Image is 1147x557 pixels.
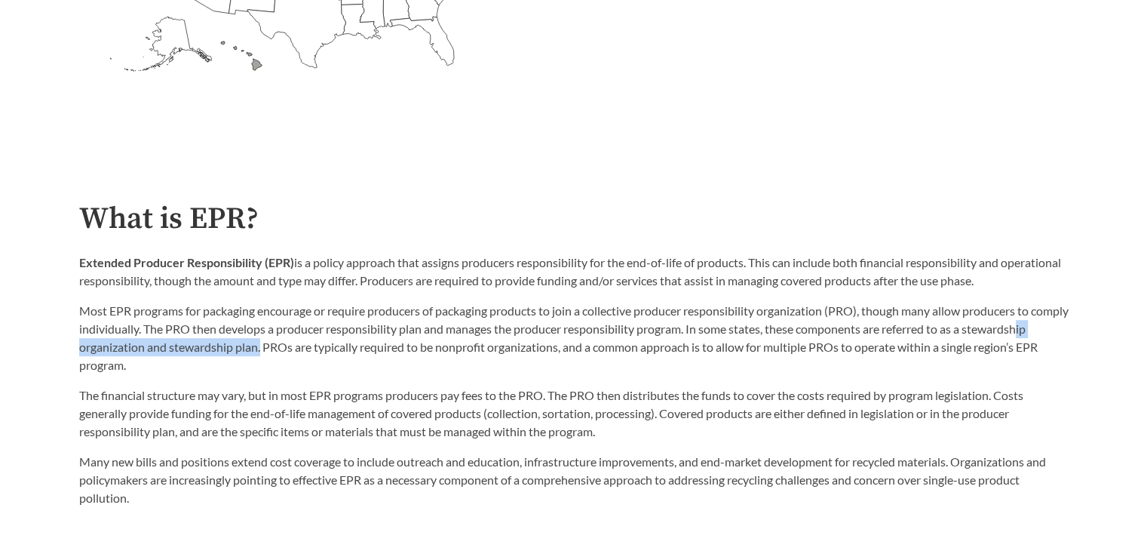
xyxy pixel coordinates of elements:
[79,453,1069,507] p: Many new bills and positions extend cost coverage to include outreach and education, infrastructu...
[79,254,1069,290] p: is a policy approach that assigns producers responsibility for the end-of-life of products. This ...
[79,255,294,269] strong: Extended Producer Responsibility (EPR)
[79,302,1069,374] p: Most EPR programs for packaging encourage or require producers of packaging products to join a co...
[79,386,1069,441] p: The financial structure may vary, but in most EPR programs producers pay fees to the PRO. The PRO...
[79,202,1069,236] h2: What is EPR?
